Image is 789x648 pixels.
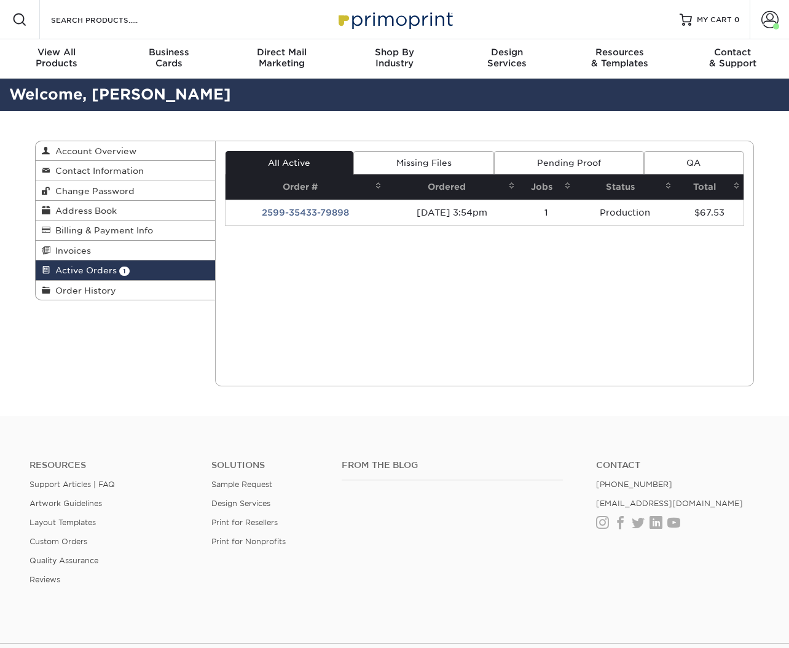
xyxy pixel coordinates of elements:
[112,39,225,79] a: BusinessCards
[451,39,563,79] a: DesignServices
[29,575,60,584] a: Reviews
[211,499,270,508] a: Design Services
[211,537,286,546] a: Print for Nonprofits
[451,47,563,69] div: Services
[29,499,102,508] a: Artwork Guidelines
[29,537,87,546] a: Custom Orders
[50,186,135,196] span: Change Password
[519,200,575,225] td: 1
[50,225,153,235] span: Billing & Payment Info
[226,47,338,58] span: Direct Mail
[734,15,740,24] span: 0
[342,460,563,470] h4: From the Blog
[36,141,215,161] a: Account Overview
[29,460,193,470] h4: Resources
[50,265,117,275] span: Active Orders
[50,166,144,176] span: Contact Information
[50,146,136,156] span: Account Overview
[36,161,215,181] a: Contact Information
[385,200,519,225] td: [DATE] 3:54pm
[29,518,96,527] a: Layout Templates
[112,47,225,69] div: Cards
[226,174,385,200] th: Order #
[385,174,519,200] th: Ordered
[50,286,116,295] span: Order History
[226,39,338,79] a: Direct MailMarketing
[29,480,115,489] a: Support Articles | FAQ
[596,499,743,508] a: [EMAIL_ADDRESS][DOMAIN_NAME]
[697,15,732,25] span: MY CART
[338,39,450,79] a: Shop ByIndustry
[112,47,225,58] span: Business
[36,241,215,260] a: Invoices
[519,174,575,200] th: Jobs
[211,480,272,489] a: Sample Request
[211,518,278,527] a: Print for Resellers
[50,206,117,216] span: Address Book
[36,281,215,300] a: Order History
[563,47,676,58] span: Resources
[677,47,789,58] span: Contact
[575,174,675,200] th: Status
[677,39,789,79] a: Contact& Support
[596,480,672,489] a: [PHONE_NUMBER]
[338,47,450,69] div: Industry
[226,200,385,225] td: 2599-35433-79898
[575,200,675,225] td: Production
[353,151,494,174] a: Missing Files
[451,47,563,58] span: Design
[119,267,130,276] span: 1
[675,174,744,200] th: Total
[36,201,215,221] a: Address Book
[36,221,215,240] a: Billing & Payment Info
[36,181,215,201] a: Change Password
[338,47,450,58] span: Shop By
[333,6,456,33] img: Primoprint
[211,460,323,470] h4: Solutions
[226,151,353,174] a: All Active
[644,151,744,174] a: QA
[50,12,170,27] input: SEARCH PRODUCTS.....
[563,39,676,79] a: Resources& Templates
[675,200,744,225] td: $67.53
[563,47,676,69] div: & Templates
[677,47,789,69] div: & Support
[50,246,91,256] span: Invoices
[29,556,98,565] a: Quality Assurance
[226,47,338,69] div: Marketing
[596,460,760,470] a: Contact
[36,260,215,280] a: Active Orders 1
[494,151,643,174] a: Pending Proof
